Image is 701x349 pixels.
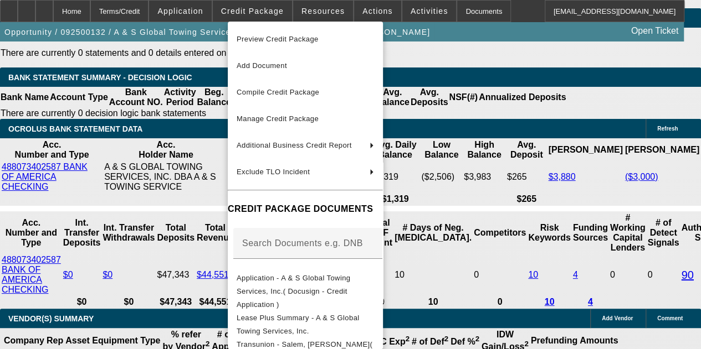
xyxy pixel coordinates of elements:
[237,314,360,335] span: Lease Plus Summary - A & S Global Towing Services, Inc.
[237,61,287,70] span: Add Document
[237,114,319,123] span: Manage Credit Package
[237,274,350,309] span: Application - A & S Global Towing Services, Inc.( Docusign - Credit Application )
[237,35,319,43] span: Preview Credit Package
[237,88,319,96] span: Compile Credit Package
[228,203,383,216] h4: CREDIT PACKAGE DOCUMENTS
[237,168,310,176] span: Exclude TLO Incident
[242,238,363,248] mat-label: Search Documents e.g. DNB
[228,311,383,338] button: Lease Plus Summary - A & S Global Towing Services, Inc.
[228,272,383,311] button: Application - A & S Global Towing Services, Inc.( Docusign - Credit Application )
[237,141,352,149] span: Additional Business Credit Report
